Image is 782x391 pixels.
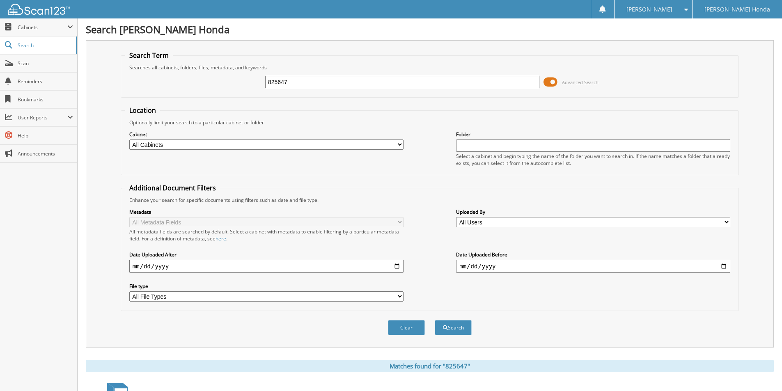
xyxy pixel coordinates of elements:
span: Reminders [18,78,73,85]
input: end [456,260,730,273]
button: Search [435,320,472,335]
span: User Reports [18,114,67,121]
label: Cabinet [129,131,404,138]
legend: Additional Document Filters [125,183,220,192]
label: Date Uploaded Before [456,251,730,258]
span: Cabinets [18,24,67,31]
span: Scan [18,60,73,67]
div: Select a cabinet and begin typing the name of the folder you want to search in. If the name match... [456,153,730,167]
label: Folder [456,131,730,138]
button: Clear [388,320,425,335]
div: Matches found for "825647" [86,360,774,372]
a: here [216,235,226,242]
label: Date Uploaded After [129,251,404,258]
div: Searches all cabinets, folders, files, metadata, and keywords [125,64,734,71]
span: Help [18,132,73,139]
span: Announcements [18,150,73,157]
div: Enhance your search for specific documents using filters such as date and file type. [125,197,734,204]
span: [PERSON_NAME] [626,7,672,12]
div: Optionally limit your search to a particular cabinet or folder [125,119,734,126]
img: scan123-logo-white.svg [8,4,70,15]
label: Uploaded By [456,208,730,215]
input: start [129,260,404,273]
legend: Location [125,106,160,115]
legend: Search Term [125,51,173,60]
span: Search [18,42,72,49]
label: File type [129,283,404,290]
span: Advanced Search [562,79,599,85]
div: All metadata fields are searched by default. Select a cabinet with metadata to enable filtering b... [129,228,404,242]
span: Bookmarks [18,96,73,103]
label: Metadata [129,208,404,215]
h1: Search [PERSON_NAME] Honda [86,23,774,36]
span: [PERSON_NAME] Honda [704,7,770,12]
